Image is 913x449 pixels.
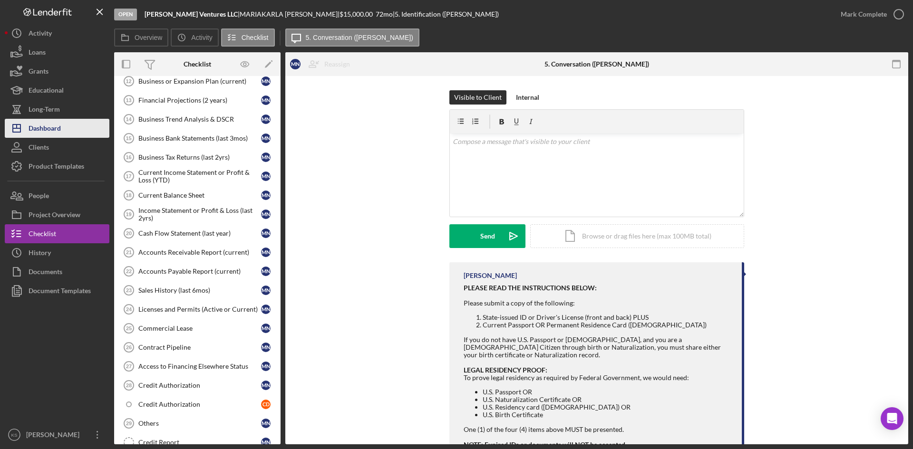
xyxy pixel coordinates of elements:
[464,366,547,374] strong: LEGAL RESIDENCY PROOF:
[29,119,61,140] div: Dashboard
[261,419,271,428] div: M N
[138,134,261,142] div: Business Bank Statements (last 3mos)
[119,72,276,91] a: 12Business or Expansion Plan (current)MN
[119,376,276,395] a: 28Credit AuthorizationMN
[5,43,109,62] a: Loans
[5,157,109,176] button: Product Templates
[511,90,544,105] button: Internal
[119,148,276,167] a: 16Business Tax Returns (last 2yrs)MN
[483,321,732,329] li: Current Passport OR Permanent Residence Card ([DEMOGRAPHIC_DATA])
[138,207,261,222] div: Income Statement or Profit & Loss (last 2yrs)
[261,267,271,276] div: M N
[483,403,732,411] li: U.S. Residency card ([DEMOGRAPHIC_DATA]) OR
[126,116,132,122] tspan: 14
[119,186,276,205] a: 18Current Balance SheetMN
[126,363,132,369] tspan: 27
[261,153,271,162] div: M N
[454,90,502,105] div: Visible to Client
[285,55,359,74] button: MNReassign
[261,76,271,86] div: M N
[261,362,271,371] div: M N
[393,10,499,18] div: | 5. Identification ([PERSON_NAME])
[29,262,62,284] div: Documents
[138,306,261,313] div: Licenses and Permits (Active or Current)
[831,5,908,24] button: Mark Complete
[240,10,340,18] div: MARIAKARLA [PERSON_NAME] |
[483,314,732,321] li: State-issued ID or Driver's License (front and back) PLUS
[5,425,109,444] button: KS[PERSON_NAME]
[841,5,887,24] div: Mark Complete
[483,388,732,396] li: U.S. Passport OR
[29,281,91,303] div: Document Templates
[449,224,525,248] button: Send
[126,192,131,198] tspan: 18
[29,43,46,64] div: Loans
[138,401,261,408] div: Credit Authorization
[261,248,271,257] div: M N
[191,34,212,41] label: Activity
[5,281,109,300] a: Document Templates
[119,224,276,243] a: 20Cash Flow Statement (last year)MN
[5,138,109,157] a: Clients
[126,325,132,331] tspan: 25
[324,55,350,74] div: Reassign
[261,96,271,105] div: M N
[119,338,276,357] a: 26Contract PipelineMN
[119,167,276,186] a: 17Current Income Statement or Profit & Loss (YTD)MN
[464,272,517,279] div: [PERSON_NAME]
[119,414,276,433] a: 29OthersMN
[29,138,49,159] div: Clients
[464,336,732,359] div: If you do not have U.S. Passport or [DEMOGRAPHIC_DATA], and you are a [DEMOGRAPHIC_DATA] Citizen ...
[261,438,271,447] div: M N
[261,400,271,409] div: C D
[126,344,132,350] tspan: 26
[306,34,413,41] label: 5. Conversation ([PERSON_NAME])
[138,248,261,256] div: Accounts Receivable Report (current)
[171,29,218,47] button: Activity
[516,90,539,105] div: Internal
[24,425,86,447] div: [PERSON_NAME]
[29,205,80,227] div: Project Overview
[464,374,732,382] div: To prove legal residency as required by Federal Government, we would need:
[29,100,60,121] div: Long-Term
[5,262,109,281] button: Documents
[29,62,49,83] div: Grants
[126,78,131,84] tspan: 12
[5,224,109,243] button: Checklist
[138,191,261,199] div: Current Balance Sheet
[126,420,132,426] tspan: 29
[138,115,261,123] div: Business Trend Analysis & DSCR
[5,119,109,138] a: Dashboard
[5,243,109,262] button: History
[138,77,261,85] div: Business or Expansion Plan (current)
[221,29,275,47] button: Checklist
[290,59,301,69] div: M N
[376,10,393,18] div: 72 mo
[119,110,276,129] a: 14Business Trend Analysis & DSCRMN
[261,229,271,238] div: M N
[126,97,131,103] tspan: 13
[126,249,132,255] tspan: 21
[138,169,261,184] div: Current Income Statement or Profit & Loss (YTD)
[261,305,271,314] div: M N
[138,96,261,104] div: Financial Projections (2 years)
[11,432,18,438] text: KS
[126,268,132,274] tspan: 22
[5,62,109,81] a: Grants
[5,81,109,100] button: Educational
[5,205,109,224] button: Project Overview
[480,224,495,248] div: Send
[5,100,109,119] button: Long-Term
[29,24,52,45] div: Activity
[261,115,271,124] div: M N
[138,267,261,275] div: Accounts Payable Report (current)
[138,420,261,427] div: Others
[544,60,649,68] div: 5. Conversation ([PERSON_NAME])
[340,10,376,18] div: $15,000.00
[5,24,109,43] button: Activity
